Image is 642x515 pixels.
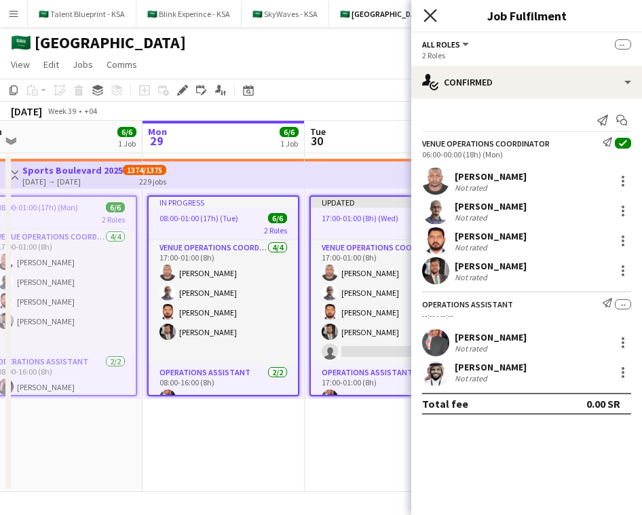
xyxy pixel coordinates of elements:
div: Updated [311,197,460,208]
div: Not rated [455,212,490,223]
div: Not rated [455,272,490,282]
span: 08:00-01:00 (17h) (Tue) [159,213,238,223]
span: -- [615,299,631,309]
app-card-role: Operations Assistant2/208:00-16:00 (8h)[PERSON_NAME] [149,365,298,431]
app-card-role: Operations Assistant2/217:00-01:00 (8h)[PERSON_NAME] [311,365,460,431]
span: 30 [308,133,326,149]
a: Comms [101,56,143,73]
h3: Job Fulfilment [411,7,642,24]
span: Tue [310,126,326,138]
span: 2 Roles [264,225,287,235]
button: 🇸🇦 Talent Blueprint - KSA [28,1,136,27]
div: 1 Job [280,138,298,149]
div: VENUE OPERATIONS COORDINATOR [422,138,550,149]
app-card-role: VENUE OPERATIONS COORDINATOR4/417:00-01:00 (8h)[PERSON_NAME][PERSON_NAME][PERSON_NAME][PERSON_NAME] [149,240,298,365]
div: [PERSON_NAME] [455,260,527,272]
span: Edit [43,58,59,71]
div: [PERSON_NAME] [455,230,527,242]
div: Not rated [455,183,490,193]
app-card-role: VENUE OPERATIONS COORDINATOR4/517:00-01:00 (8h)[PERSON_NAME][PERSON_NAME][PERSON_NAME][PERSON_NAME] [311,240,460,365]
h3: Sports Boulevard 2025 [22,164,123,176]
span: 1374/1375 [123,165,166,175]
div: Operations Assistant [422,299,513,309]
span: 17:00-01:00 (8h) (Wed) [322,213,398,223]
span: 6/6 [280,127,299,137]
span: 6/6 [106,202,125,212]
button: 🇸🇦 Blink Experince - KSA [136,1,242,27]
div: 06:00-00:00 (18h) (Mon) [422,149,631,159]
span: Jobs [73,58,93,71]
div: [PERSON_NAME] [455,361,527,373]
div: [PERSON_NAME] [455,200,527,212]
div: 2 Roles [422,50,631,60]
div: Not rated [455,343,490,354]
div: [PERSON_NAME] [455,331,527,343]
button: 🇸🇦 SkyWaves - KSA [242,1,329,27]
div: [DATE] → [DATE] [22,176,123,187]
span: 29 [146,133,167,149]
div: Confirmed [411,66,642,98]
app-job-card: In progress08:00-01:00 (17h) (Tue)6/62 RolesVENUE OPERATIONS COORDINATOR4/417:00-01:00 (8h)[PERSO... [147,195,299,396]
h1: 🇸🇦 [GEOGRAPHIC_DATA] [11,33,186,53]
div: [PERSON_NAME] [455,170,527,183]
span: 2 Roles [102,214,125,225]
div: In progress [149,197,298,208]
span: View [11,58,30,71]
div: Total fee [422,397,468,411]
a: Jobs [67,56,98,73]
div: --:-- - --:-- [422,311,631,321]
app-job-card: Updated17:00-01:00 (8h) (Wed)6/72 RolesVENUE OPERATIONS COORDINATOR4/517:00-01:00 (8h)[PERSON_NAM... [309,195,461,396]
button: All roles [422,39,471,50]
span: -- [615,39,631,50]
div: +04 [84,106,97,116]
div: Not rated [455,373,490,383]
span: All roles [422,39,460,50]
span: Comms [107,58,137,71]
span: Week 39 [45,106,79,116]
span: 6/6 [117,127,136,137]
div: [DATE] [11,104,42,118]
div: 0.00 SR [586,397,620,411]
span: Mon [148,126,167,138]
button: 🇸🇦 [GEOGRAPHIC_DATA] [329,1,439,27]
div: 1 Job [118,138,136,149]
div: 229 jobs [139,175,166,187]
a: Edit [38,56,64,73]
span: 6/6 [268,213,287,223]
a: View [5,56,35,73]
div: Not rated [455,242,490,252]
